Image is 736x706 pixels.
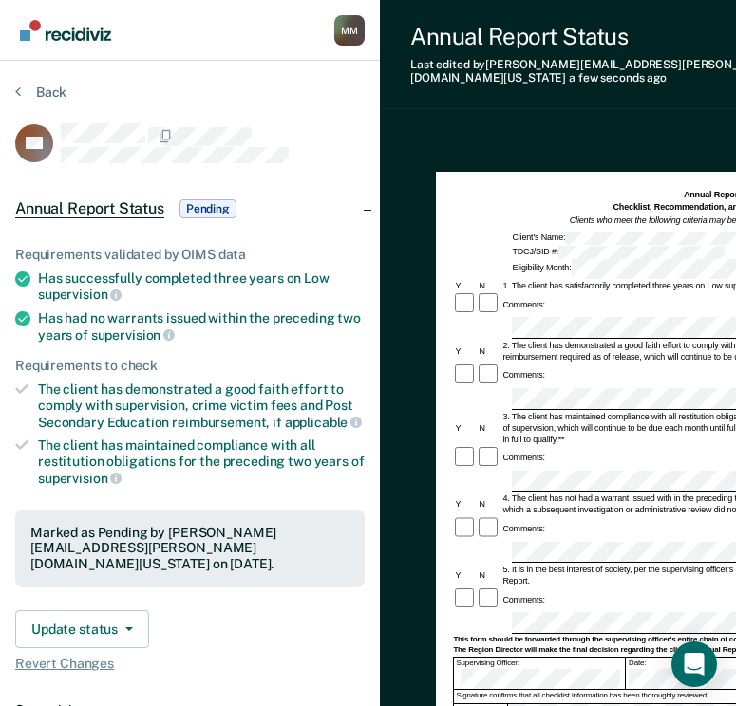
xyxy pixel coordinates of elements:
span: supervision [38,471,122,486]
div: TDCJ/SID #: [510,246,727,259]
div: Requirements validated by OIMS data [15,247,365,263]
div: N [477,280,500,291]
div: The client has demonstrated a good faith effort to comply with supervision, crime victim fees and... [38,381,365,430]
img: Recidiviz [20,20,111,41]
div: The client has maintained compliance with all restitution obligations for the preceding two years of [38,437,365,486]
div: Y [453,345,477,357]
span: Pending [179,199,236,218]
div: Comments: [500,299,547,310]
div: N [477,345,500,357]
span: applicable [285,415,362,430]
button: Profile dropdown button [334,15,365,46]
div: M M [334,15,365,46]
div: Supervising Officer: [454,658,626,689]
span: supervision [38,287,122,302]
button: Update status [15,610,149,648]
span: a few seconds ago [569,71,667,84]
div: Comments: [500,594,547,605]
div: Comments: [500,523,547,534]
span: supervision [91,327,175,343]
div: Comments: [500,369,547,381]
div: N [477,498,500,510]
div: N [477,569,500,581]
span: Revert Changes [15,656,365,672]
div: Requirements to check [15,358,365,374]
div: Y [453,498,477,510]
div: Has successfully completed three years on Low [38,270,365,303]
div: Comments: [500,452,547,463]
button: Back [15,84,66,101]
div: Y [453,280,477,291]
div: Has had no warrants issued within the preceding two years of [38,310,365,343]
div: Marked as Pending by [PERSON_NAME][EMAIL_ADDRESS][PERSON_NAME][DOMAIN_NAME][US_STATE] on [DATE]. [30,525,349,572]
div: N [477,422,500,434]
div: Y [453,422,477,434]
div: Y [453,569,477,581]
span: Annual Report Status [15,199,164,218]
div: Open Intercom Messenger [671,641,717,687]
